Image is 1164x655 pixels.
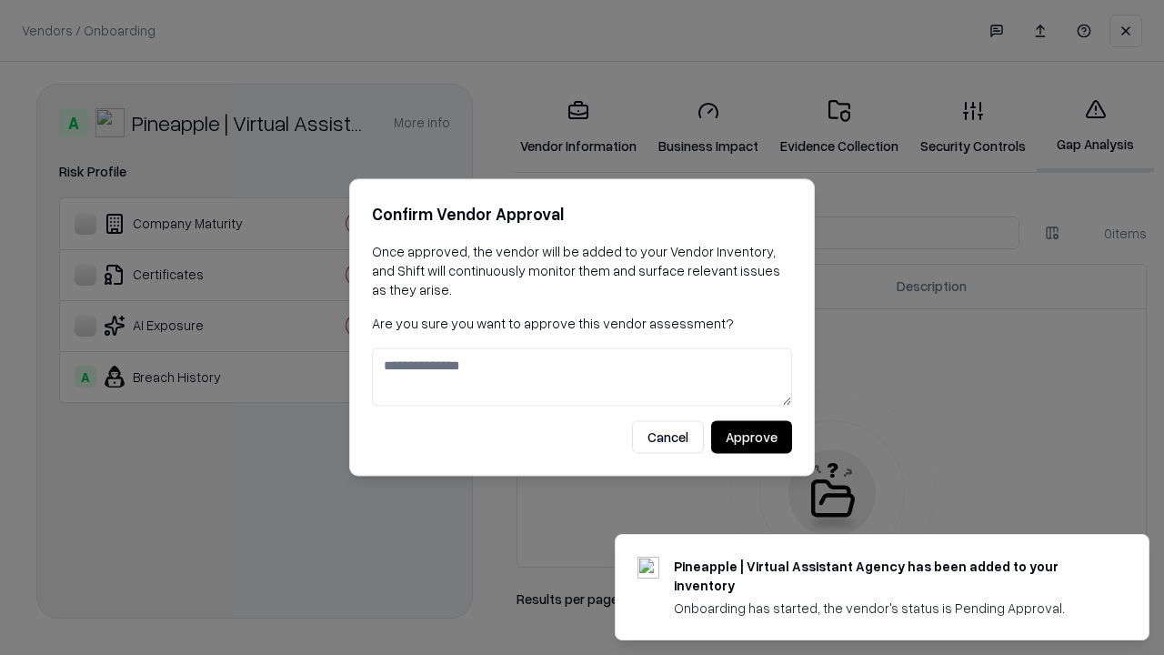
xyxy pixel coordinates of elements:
[372,201,792,227] h2: Confirm Vendor Approval
[632,421,704,454] button: Cancel
[637,557,659,579] img: trypineapple.com
[674,557,1105,595] div: Pineapple | Virtual Assistant Agency has been added to your inventory
[372,242,792,299] p: Once approved, the vendor will be added to your Vendor Inventory, and Shift will continuously mon...
[711,421,792,454] button: Approve
[372,314,792,333] p: Are you sure you want to approve this vendor assessment?
[674,599,1105,618] div: Onboarding has started, the vendor's status is Pending Approval.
